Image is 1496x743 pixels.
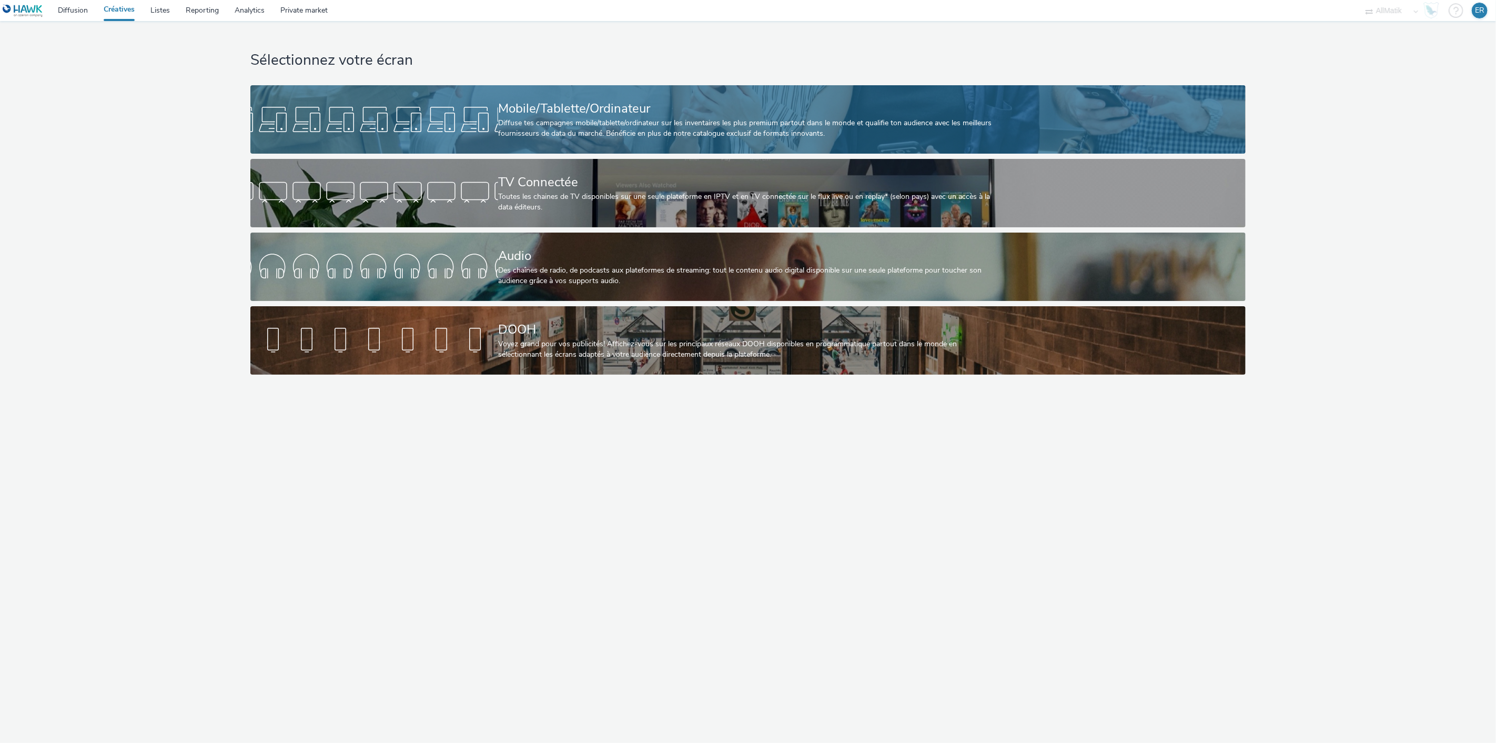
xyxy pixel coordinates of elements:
img: undefined Logo [3,4,43,17]
div: ER [1475,3,1484,18]
div: Diffuse tes campagnes mobile/tablette/ordinateur sur les inventaires les plus premium partout dan... [498,118,994,139]
a: AudioDes chaînes de radio, de podcasts aux plateformes de streaming: tout le contenu audio digita... [250,233,1245,301]
div: Audio [498,247,994,265]
a: TV ConnectéeToutes les chaines de TV disponibles sur une seule plateforme en IPTV et en TV connec... [250,159,1245,227]
img: Hawk Academy [1423,2,1439,19]
div: DOOH [498,320,994,339]
div: Mobile/Tablette/Ordinateur [498,99,994,118]
a: Hawk Academy [1423,2,1443,19]
div: Des chaînes de radio, de podcasts aux plateformes de streaming: tout le contenu audio digital dis... [498,265,994,287]
div: TV Connectée [498,173,994,192]
a: DOOHVoyez grand pour vos publicités! Affichez-vous sur les principaux réseaux DOOH disponibles en... [250,306,1245,375]
div: Toutes les chaines de TV disponibles sur une seule plateforme en IPTV et en TV connectée sur le f... [498,192,994,213]
a: Mobile/Tablette/OrdinateurDiffuse tes campagnes mobile/tablette/ordinateur sur les inventaires le... [250,85,1245,154]
h1: Sélectionnez votre écran [250,51,1245,71]
div: Voyez grand pour vos publicités! Affichez-vous sur les principaux réseaux DOOH disponibles en pro... [498,339,994,360]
